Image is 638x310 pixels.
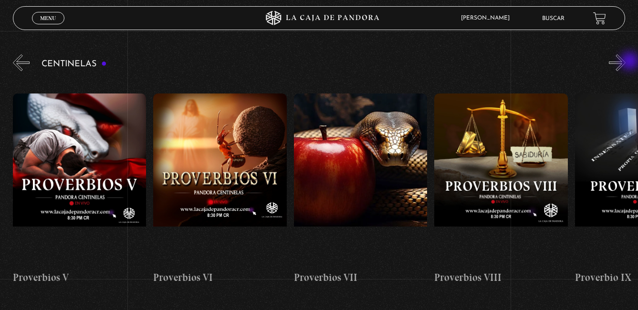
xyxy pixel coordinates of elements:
[434,270,567,285] h4: Proverbios VIII
[456,15,519,21] span: [PERSON_NAME]
[593,12,606,25] a: View your shopping cart
[542,16,565,21] a: Buscar
[37,23,60,30] span: Cerrar
[434,78,567,300] a: Proverbios VIII
[153,78,286,300] a: Proverbios VI
[294,78,427,300] a: Proverbios VII
[13,270,146,285] h4: Proverbios V
[42,60,107,69] h3: Centinelas
[13,78,146,300] a: Proverbios V
[153,270,286,285] h4: Proverbios VI
[294,270,427,285] h4: Proverbios VII
[13,54,30,71] button: Previous
[609,54,626,71] button: Next
[40,15,56,21] span: Menu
